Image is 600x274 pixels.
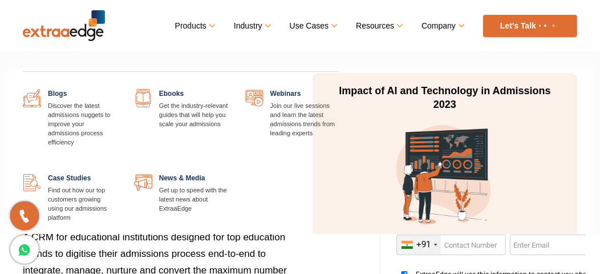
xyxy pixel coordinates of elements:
a: Let’s Talk [483,15,577,37]
a: Products [175,18,214,34]
p: Impact of AI and Technology in Admissions 2023 [338,84,552,112]
a: Resources [356,18,402,34]
input: Enter Contact Number [396,235,506,255]
a: Company [421,18,463,34]
a: Industry [234,18,270,34]
a: Use Cases [290,18,336,34]
div: +91 [416,239,431,250]
div: India (भारत): +91 [397,235,441,255]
